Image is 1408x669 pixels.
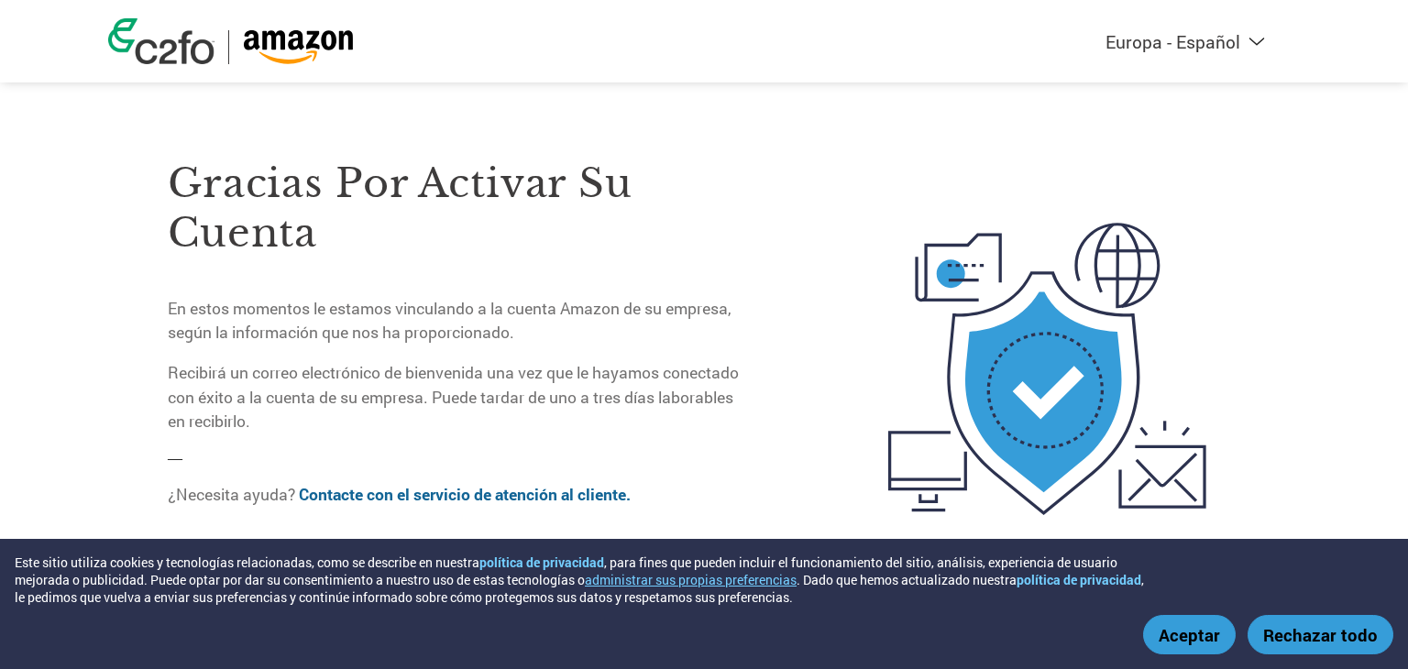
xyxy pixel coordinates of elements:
[243,30,354,64] img: Amazon
[1017,571,1141,588] a: política de privacidad
[585,571,797,588] button: administrar sus propias preferencias
[168,119,747,523] div: —
[168,361,747,433] p: Recibirá un correo electrónico de bienvenida una vez que le hayamos conectado con éxito a la cuen...
[168,297,747,345] p: En estos momentos le estamos vinculando a la cuenta Amazon de su empresa, según la información qu...
[479,554,604,571] a: política de privacidad
[1143,615,1236,654] button: Aceptar
[854,119,1240,619] img: activated
[108,18,214,64] img: c2fo logo
[1248,615,1393,654] button: Rechazar todo
[15,554,1155,606] div: Este sitio utiliza cookies y tecnologías relacionadas, como se describe en nuestra , para fines q...
[168,159,747,258] h3: Gracias por activar su cuenta
[168,483,747,507] p: ¿Necesita ayuda?
[299,484,631,505] a: Contacte con el servicio de atención al cliente.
